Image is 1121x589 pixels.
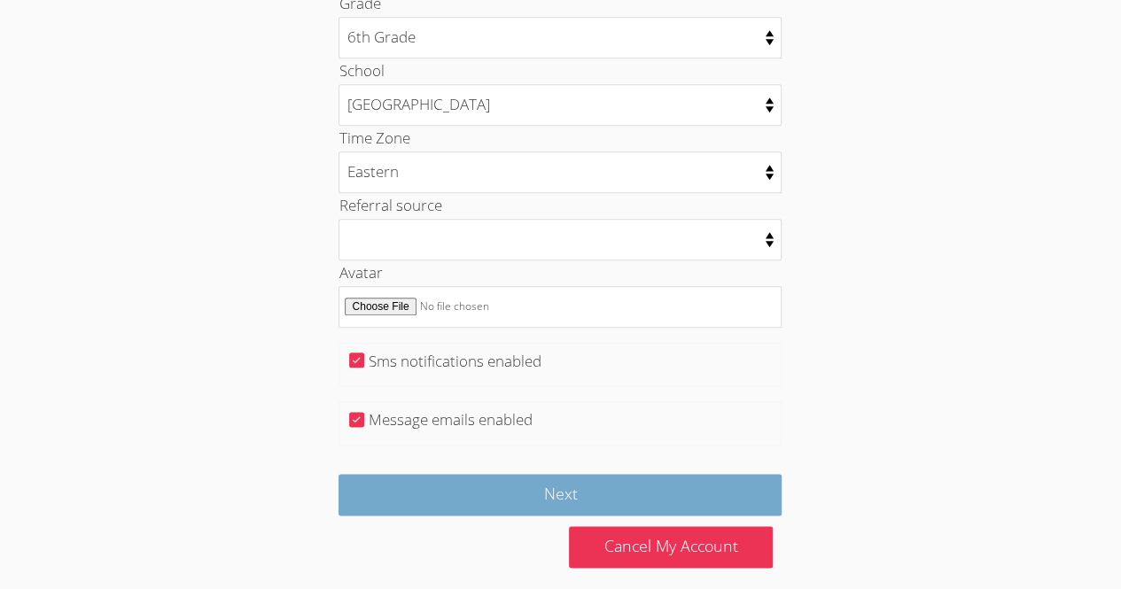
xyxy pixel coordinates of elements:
[339,128,409,148] label: Time Zone
[339,60,384,81] label: School
[369,409,533,430] label: Message emails enabled
[339,195,441,215] label: Referral source
[569,526,773,568] a: Cancel My Account
[339,474,782,515] input: Next
[369,351,541,371] label: Sms notifications enabled
[339,262,382,283] label: Avatar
